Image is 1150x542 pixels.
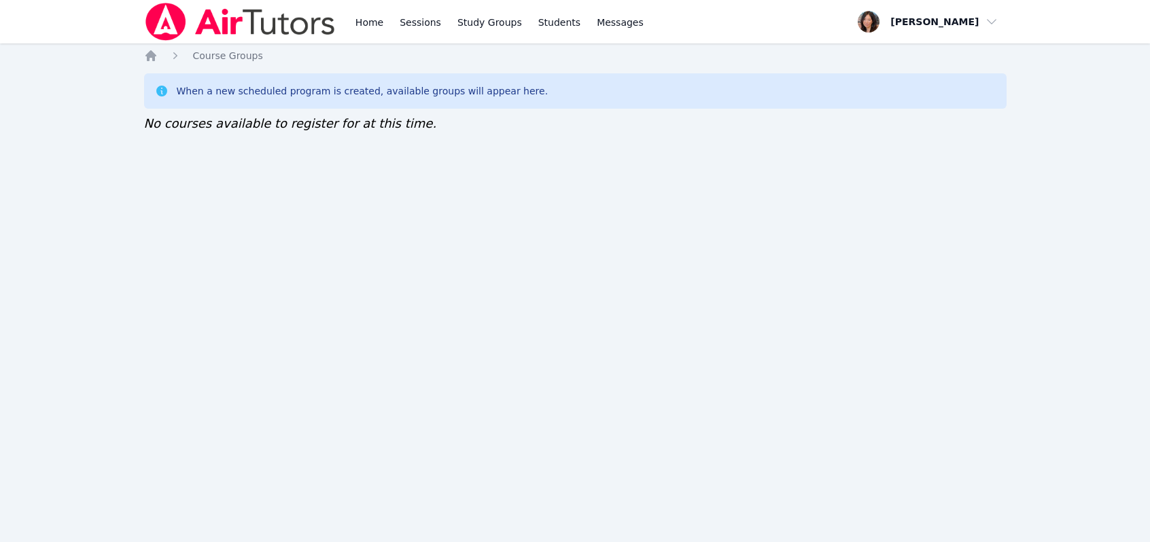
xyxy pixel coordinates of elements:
span: Messages [597,16,644,29]
span: Course Groups [193,50,263,61]
img: Air Tutors [144,3,336,41]
span: No courses available to register for at this time. [144,116,437,130]
div: When a new scheduled program is created, available groups will appear here. [177,84,548,98]
a: Course Groups [193,49,263,62]
nav: Breadcrumb [144,49,1007,62]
